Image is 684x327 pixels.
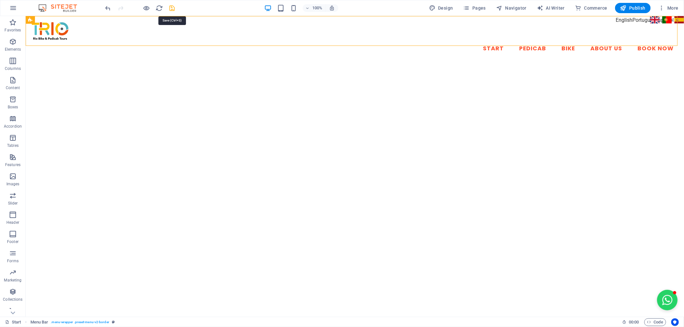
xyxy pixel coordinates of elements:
button: save [168,4,176,12]
p: Favorites [4,28,21,33]
p: Elements [5,47,21,52]
p: Features [5,162,21,167]
a: Click to cancel selection. Double-click to open Pages [5,318,21,326]
p: Tables [7,143,19,148]
h6: 100% [312,4,323,12]
span: More [658,5,679,11]
button: Code [644,318,666,326]
div: Design (Ctrl+Alt+Y) [426,3,456,13]
i: This element is a customizable preset [112,320,115,324]
button: Click here to leave preview mode and continue editing [143,4,150,12]
i: Undo: Change image width (Ctrl+Z) [105,4,112,12]
span: Navigator [496,5,527,11]
button: Usercentrics [671,318,679,326]
p: Collections [3,297,22,302]
button: Publish [615,3,651,13]
button: AI Writer [534,3,567,13]
span: Commerce [575,5,607,11]
i: On resize automatically adjust zoom level to fit chosen device. [329,5,335,11]
button: Commerce [572,3,610,13]
p: Images [6,181,20,187]
span: AI Writer [537,5,565,11]
p: Forms [7,258,19,264]
button: undo [104,4,112,12]
p: Footer [7,239,19,244]
p: Header [6,220,19,225]
button: Design [426,3,456,13]
span: . menu-wrapper .preset-menu-v2-border [51,318,109,326]
p: Marketing [4,278,21,283]
span: Code [647,318,663,326]
p: Boxes [8,105,18,110]
p: Slider [8,201,18,206]
button: Open chat window [631,274,652,294]
button: 100% [303,4,325,12]
span: : [633,320,634,324]
p: Columns [5,66,21,71]
span: Pages [463,5,486,11]
span: 00 00 [629,318,639,326]
p: Accordion [4,124,22,129]
p: Content [6,85,20,90]
img: Editor Logo [37,4,85,12]
h6: Session time [622,318,639,326]
span: Design [429,5,453,11]
span: Publish [620,5,646,11]
button: More [656,3,681,13]
span: Click to select. Double-click to edit [30,318,48,326]
button: reload [156,4,163,12]
nav: breadcrumb [30,318,115,326]
button: Pages [461,3,488,13]
button: Navigator [494,3,529,13]
i: Reload page [156,4,163,12]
